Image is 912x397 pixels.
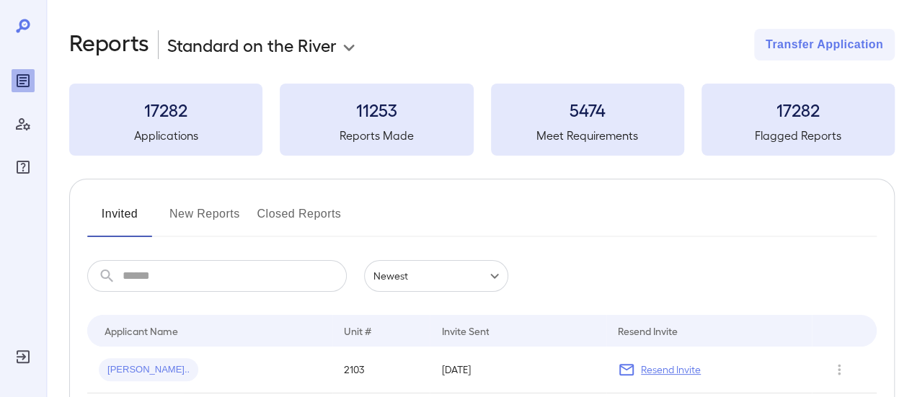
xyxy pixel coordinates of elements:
h5: Applications [69,127,262,144]
button: Invited [87,202,152,237]
button: New Reports [169,202,240,237]
div: Reports [12,69,35,92]
h3: 17282 [69,98,262,121]
p: Resend Invite [641,362,701,377]
button: Row Actions [828,358,851,381]
h5: Reports Made [280,127,473,144]
td: 2103 [332,347,430,393]
div: Unit # [344,322,371,339]
h3: 17282 [701,98,895,121]
div: Manage Users [12,112,35,135]
h3: 11253 [280,98,473,121]
div: Invite Sent [441,322,489,339]
td: [DATE] [430,347,606,393]
div: Applicant Name [105,322,178,339]
div: Newest [364,260,508,292]
h5: Meet Requirements [491,127,684,144]
div: Resend Invite [618,322,678,339]
p: Standard on the River [167,33,337,56]
h2: Reports [69,29,149,61]
div: Log Out [12,345,35,368]
div: FAQ [12,156,35,179]
summary: 17282Applications11253Reports Made5474Meet Requirements17282Flagged Reports [69,84,895,156]
h5: Flagged Reports [701,127,895,144]
button: Transfer Application [754,29,895,61]
span: [PERSON_NAME].. [99,363,198,377]
h3: 5474 [491,98,684,121]
button: Closed Reports [257,202,342,237]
